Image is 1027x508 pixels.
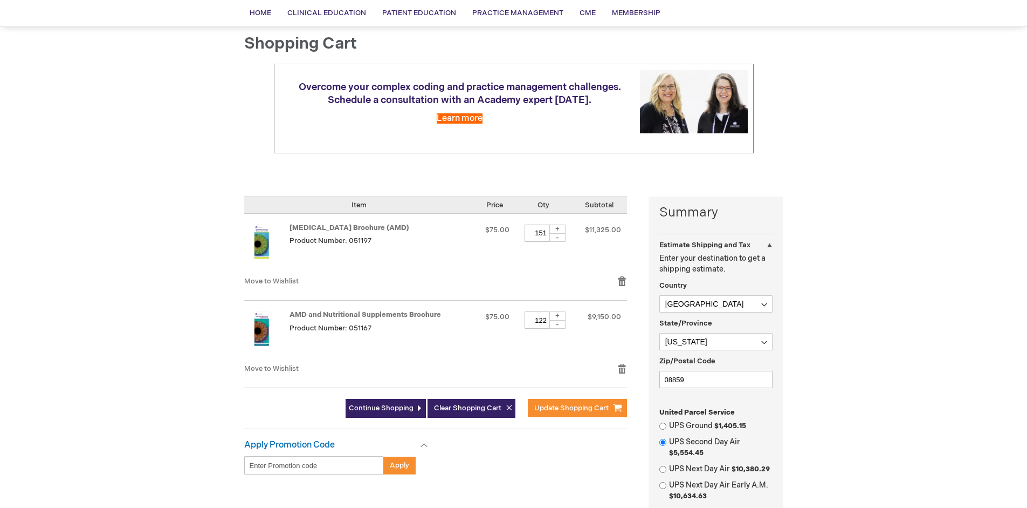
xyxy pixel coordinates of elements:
span: United Parcel Service [659,408,735,417]
img: Age-Related Macular Degeneration Brochure (AMD) [244,225,279,259]
a: Learn more [437,113,483,124]
a: [MEDICAL_DATA] Brochure (AMD) [290,223,409,232]
label: UPS Second Day Air [669,437,773,458]
span: Continue Shopping [349,404,413,412]
span: $5,554.45 [669,449,704,457]
strong: Estimate Shipping and Tax [659,241,750,249]
span: Patient Education [382,9,456,17]
span: State/Province [659,319,712,328]
a: Age-Related Macular Degeneration Brochure (AMD) [244,225,290,266]
label: UPS Ground [669,421,773,431]
p: Enter your destination to get a shipping estimate. [659,253,773,275]
span: $75.00 [485,226,509,234]
a: AMD and Nutritional Supplements Brochure [290,310,441,319]
span: Clinical Education [287,9,366,17]
span: Shopping Cart [244,34,357,53]
img: AMD and Nutritional Supplements Brochure [244,311,279,346]
span: $75.00 [485,313,509,321]
button: Apply [383,456,416,475]
span: Update Shopping Cart [534,404,609,412]
span: Zip/Postal Code [659,357,715,365]
span: Clear Shopping Cart [434,404,501,412]
span: $11,325.00 [585,226,621,234]
span: Country [659,281,687,290]
span: Apply [390,461,409,470]
a: Continue Shopping [346,399,426,418]
input: Enter Promotion code [244,456,384,475]
strong: Apply Promotion Code [244,440,335,450]
span: $10,380.29 [732,465,770,473]
span: CME [580,9,596,17]
div: + [549,311,566,321]
span: $10,634.63 [669,492,707,500]
span: $9,150.00 [588,313,621,321]
span: Qty [537,201,549,209]
a: Move to Wishlist [244,364,299,373]
span: Item [351,201,367,209]
span: Membership [612,9,660,17]
div: + [549,225,566,234]
div: - [549,320,566,329]
img: Schedule a consultation with an Academy expert today [640,70,748,133]
label: UPS Next Day Air Early A.M. [669,480,773,502]
strong: Summary [659,204,773,222]
input: Qty [525,225,557,242]
label: UPS Next Day Air [669,464,773,475]
span: Practice Management [472,9,563,17]
input: Qty [525,311,557,329]
span: $1,405.15 [714,422,746,430]
button: Update Shopping Cart [528,399,627,417]
span: Product Number: 051167 [290,324,371,333]
a: AMD and Nutritional Supplements Brochure [244,311,290,353]
span: Overcome your complex coding and practice management challenges. Schedule a consultation with an ... [299,82,621,106]
a: Move to Wishlist [244,277,299,286]
span: Home [250,9,271,17]
span: Product Number: 051197 [290,236,371,245]
button: Clear Shopping Cart [428,399,515,418]
div: - [549,233,566,242]
span: Price [486,201,503,209]
span: Subtotal [585,201,614,209]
